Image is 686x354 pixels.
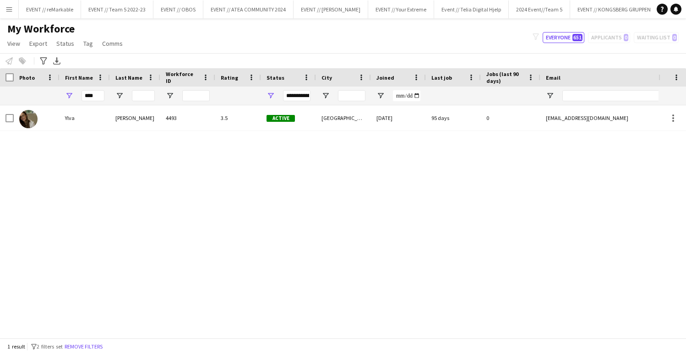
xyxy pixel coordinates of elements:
span: Export [29,39,47,48]
span: Jobs (last 90 days) [486,71,524,84]
button: Everyone651 [543,32,584,43]
span: View [7,39,20,48]
button: EVENT // OBOS [153,0,203,18]
span: Photo [19,74,35,81]
input: First Name Filter Input [82,90,104,101]
span: Last Name [115,74,142,81]
input: Last Name Filter Input [132,90,155,101]
a: View [4,38,24,49]
span: Joined [376,74,394,81]
span: 2 filters set [37,343,63,350]
button: EVENT // ATEA COMMUNITY 2024 [203,0,294,18]
span: Comms [102,39,123,48]
span: 651 [572,34,583,41]
a: Tag [80,38,97,49]
div: [GEOGRAPHIC_DATA] [316,105,371,131]
button: Open Filter Menu [546,92,554,100]
button: Event // Telia Digital Hjelp [434,0,509,18]
app-action-btn: Advanced filters [38,55,49,66]
span: Tag [83,39,93,48]
span: Status [267,74,284,81]
button: Open Filter Menu [115,92,124,100]
input: Joined Filter Input [393,90,420,101]
button: Open Filter Menu [267,92,275,100]
div: 95 days [426,105,481,131]
button: Remove filters [63,342,104,352]
span: Status [56,39,74,48]
button: Open Filter Menu [321,92,330,100]
span: Rating [221,74,238,81]
app-action-btn: Export XLSX [51,55,62,66]
div: 3.5 [215,105,261,131]
span: First Name [65,74,93,81]
a: Status [53,38,78,49]
div: Ylva [60,105,110,131]
button: Open Filter Menu [65,92,73,100]
span: Email [546,74,561,81]
button: EVENT // reMarkable [19,0,81,18]
div: 0 [481,105,540,131]
button: EVENT // Your Extreme [368,0,434,18]
span: Last job [431,74,452,81]
span: Workforce ID [166,71,199,84]
button: EVENT // Team 5 2022-23 [81,0,153,18]
button: Open Filter Menu [376,92,385,100]
button: EVENT // KONGSBERG GRUPPEN [570,0,659,18]
button: Open Filter Menu [166,92,174,100]
input: City Filter Input [338,90,365,101]
a: Comms [98,38,126,49]
button: 2024 Event//Team 5 [509,0,570,18]
button: EVENT // [PERSON_NAME] [294,0,368,18]
div: [DATE] [371,105,426,131]
input: Workforce ID Filter Input [182,90,210,101]
a: Export [26,38,51,49]
img: Ylva Oppedal [19,110,38,128]
div: 4493 [160,105,215,131]
div: [PERSON_NAME] [110,105,160,131]
span: My Workforce [7,22,75,36]
span: Active [267,115,295,122]
span: City [321,74,332,81]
